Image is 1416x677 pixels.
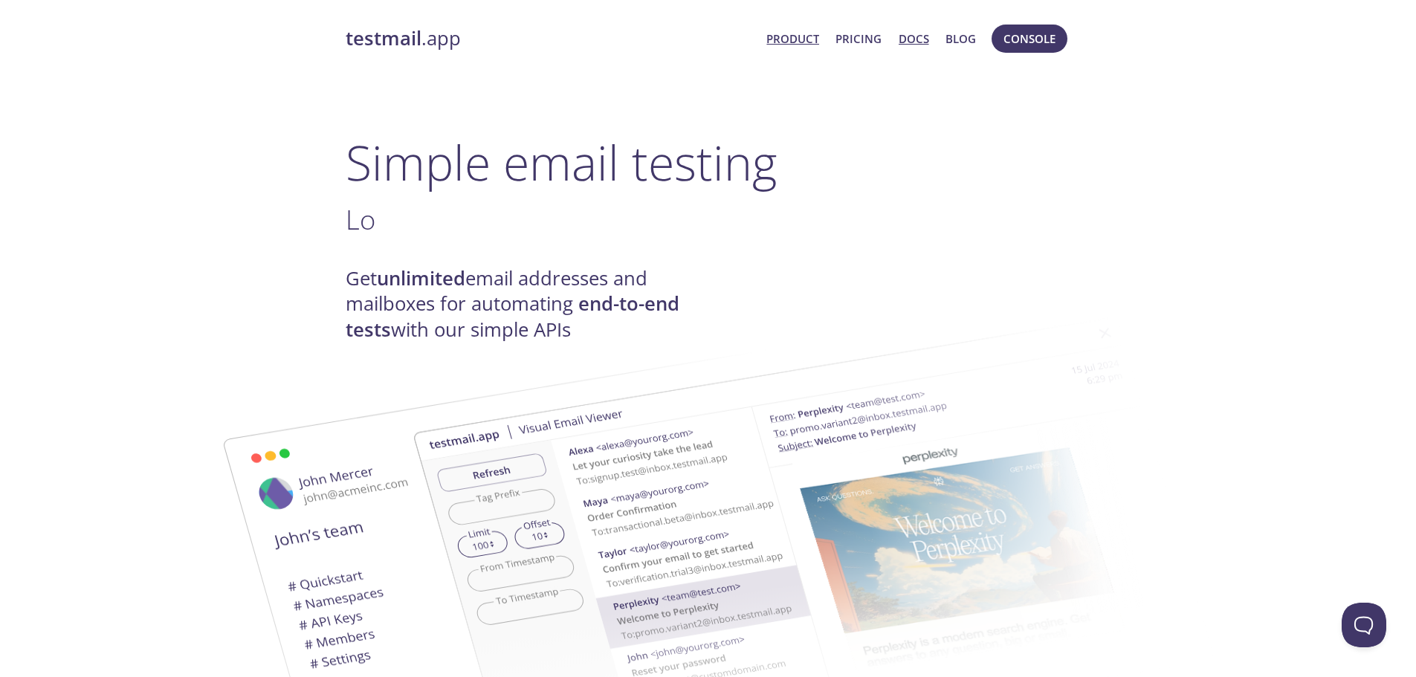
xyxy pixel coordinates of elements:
h4: Get email addresses and mailboxes for automating with our simple APIs [346,266,708,343]
strong: unlimited [377,265,465,291]
h1: Simple email testing [346,134,1071,191]
span: Lo [346,201,375,238]
strong: testmail [346,25,421,51]
a: Blog [945,29,976,48]
a: Docs [899,29,929,48]
a: Product [766,29,819,48]
a: Pricing [835,29,882,48]
button: Console [992,25,1067,53]
span: Console [1003,29,1055,48]
strong: end-to-end tests [346,291,679,342]
a: testmail.app [346,26,755,51]
iframe: Help Scout Beacon - Open [1342,603,1386,647]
